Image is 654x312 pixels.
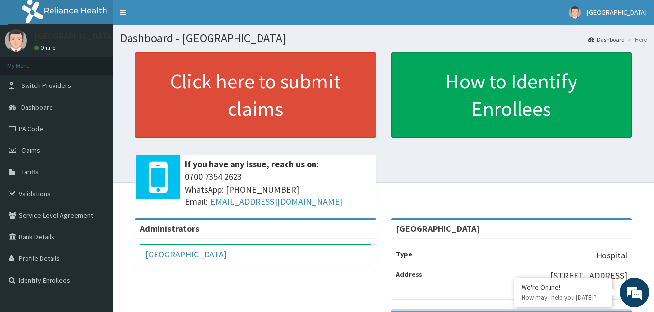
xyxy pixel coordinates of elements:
img: User Image [5,29,27,52]
li: Here [626,35,647,44]
h1: Dashboard - [GEOGRAPHIC_DATA] [120,32,647,45]
span: [GEOGRAPHIC_DATA] [587,8,647,17]
p: [GEOGRAPHIC_DATA] [34,32,115,41]
b: Administrators [140,223,199,234]
p: How may I help you today? [522,293,605,302]
strong: [GEOGRAPHIC_DATA] [396,223,480,234]
a: [EMAIL_ADDRESS][DOMAIN_NAME] [208,196,342,207]
p: Hospital [596,249,627,262]
span: 0700 7354 2623 WhatsApp: [PHONE_NUMBER] Email: [185,170,371,208]
img: User Image [569,6,581,19]
span: Tariffs [21,168,39,176]
a: [GEOGRAPHIC_DATA] [145,249,227,260]
span: Dashboard [21,103,53,112]
span: Claims [21,146,40,155]
b: Address [396,270,422,279]
a: Online [34,44,58,51]
b: If you have any issue, reach us on: [185,158,319,170]
a: Click here to submit claims [135,52,376,138]
p: [STREET_ADDRESS] [550,269,627,282]
span: Switch Providers [21,81,71,90]
div: We're Online! [522,283,605,292]
b: Type [396,250,412,258]
a: How to Identify Enrollees [391,52,632,138]
a: Dashboard [588,35,625,44]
